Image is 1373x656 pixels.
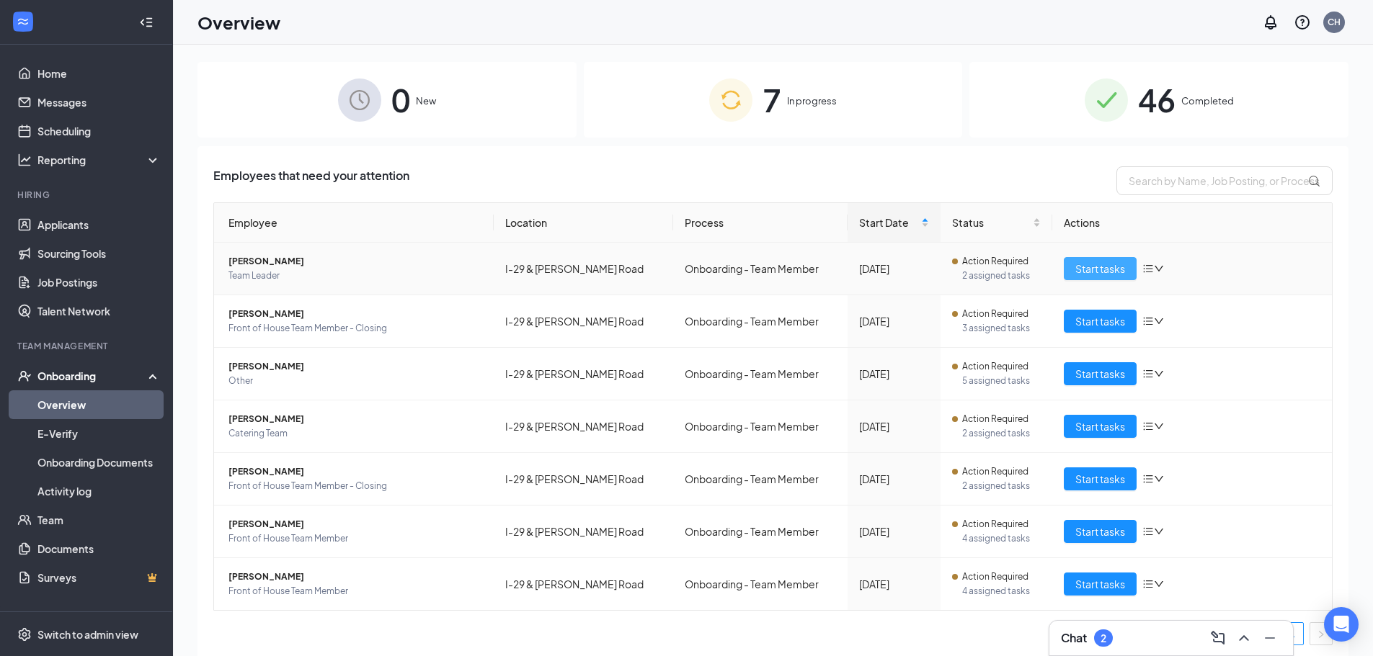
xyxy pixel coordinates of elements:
[494,453,673,506] td: I-29 & [PERSON_NAME] Road
[494,558,673,610] td: I-29 & [PERSON_NAME] Road
[37,419,161,448] a: E-Verify
[37,448,161,477] a: Onboarding Documents
[197,10,280,35] h1: Overview
[673,295,848,348] td: Onboarding - Team Member
[673,243,848,295] td: Onboarding - Team Member
[1075,418,1125,434] span: Start tasks
[962,517,1028,531] span: Action Required
[1142,473,1154,485] span: bars
[139,15,154,30] svg: Collapse
[1209,629,1227,647] svg: ComposeMessage
[37,59,161,88] a: Home
[1075,261,1125,277] span: Start tasks
[228,269,482,283] span: Team Leader
[494,203,673,243] th: Location
[1142,263,1154,274] span: bars
[17,340,158,352] div: Team Management
[37,506,161,534] a: Team
[962,426,1041,441] span: 2 assigned tasks
[228,307,482,321] span: [PERSON_NAME]
[859,524,929,539] div: [DATE]
[228,479,482,493] span: Front of House Team Member - Closing
[1061,630,1087,646] h3: Chat
[228,584,482,598] span: Front of House Team Member
[673,453,848,506] td: Onboarding - Team Member
[228,254,482,269] span: [PERSON_NAME]
[1142,526,1154,537] span: bars
[228,426,482,441] span: Catering Team
[673,558,848,610] td: Onboarding - Team Member
[962,531,1041,546] span: 4 assigned tasks
[1154,369,1164,379] span: down
[962,307,1028,321] span: Action Required
[962,584,1041,598] span: 4 assigned tasks
[859,261,929,277] div: [DATE]
[37,563,161,592] a: SurveysCrown
[17,189,158,201] div: Hiring
[494,506,673,558] td: I-29 & [PERSON_NAME] Road
[1232,626,1256,650] button: ChevronUp
[1310,622,1333,645] li: Next Page
[1064,362,1137,385] button: Start tasks
[859,366,929,382] div: [DATE]
[1138,75,1176,125] span: 46
[1052,203,1332,243] th: Actions
[1075,576,1125,592] span: Start tasks
[1324,607,1359,642] div: Open Intercom Messenger
[952,215,1031,230] span: Status
[1262,14,1279,31] svg: Notifications
[1064,572,1137,596] button: Start tasks
[673,348,848,400] td: Onboarding - Team Member
[859,418,929,434] div: [DATE]
[494,348,673,400] td: I-29 & [PERSON_NAME] Road
[213,166,409,195] span: Employees that need your attention
[228,374,482,388] span: Other
[859,576,929,592] div: [DATE]
[37,210,161,239] a: Applicants
[941,203,1053,243] th: Status
[494,400,673,453] td: I-29 & [PERSON_NAME] Road
[214,203,494,243] th: Employee
[17,627,32,642] svg: Settings
[1142,315,1154,327] span: bars
[1116,166,1333,195] input: Search by Name, Job Posting, or Process
[1064,257,1137,280] button: Start tasks
[37,390,161,419] a: Overview
[1317,630,1325,639] span: right
[37,477,161,506] a: Activity log
[37,88,161,117] a: Messages
[859,215,918,230] span: Start Date
[1294,14,1311,31] svg: QuestionInfo
[37,534,161,563] a: Documents
[228,570,482,584] span: [PERSON_NAME]
[1154,316,1164,326] span: down
[17,153,32,167] svg: Analysis
[1310,622,1333,645] button: right
[37,153,161,167] div: Reporting
[962,412,1028,426] span: Action Required
[1154,421,1164,431] span: down
[962,374,1041,388] span: 5 assigned tasks
[1235,629,1253,647] svg: ChevronUp
[416,94,436,108] span: New
[962,321,1041,336] span: 3 assigned tasks
[859,471,929,487] div: [DATE]
[228,321,482,336] span: Front of House Team Member - Closing
[228,517,482,531] span: [PERSON_NAME]
[228,359,482,374] span: [PERSON_NAME]
[962,269,1041,283] span: 2 assigned tasks
[962,570,1028,584] span: Action Required
[673,400,848,453] td: Onboarding - Team Member
[787,94,837,108] span: In progress
[962,479,1041,493] span: 2 assigned tasks
[962,254,1028,269] span: Action Required
[859,313,929,329] div: [DATE]
[1075,366,1125,382] span: Start tasks
[228,531,482,546] span: Front of House Team Member
[1064,415,1137,438] button: Start tasks
[37,268,161,297] a: Job Postings
[1101,632,1106,644] div: 2
[673,203,848,243] th: Process
[962,464,1028,479] span: Action Required
[1258,626,1281,650] button: Minimize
